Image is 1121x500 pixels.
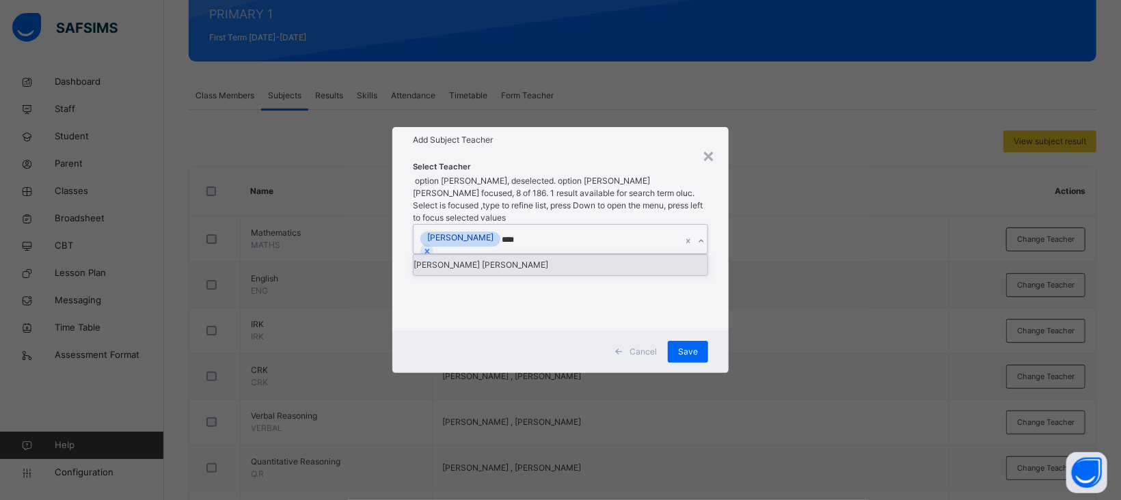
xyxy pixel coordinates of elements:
[420,232,500,244] div: [PERSON_NAME]
[630,346,657,358] span: Cancel
[414,255,707,275] div: [PERSON_NAME] [PERSON_NAME]
[702,141,715,169] div: ×
[413,176,703,223] span: option [PERSON_NAME] [PERSON_NAME] focused, 8 of 186. 1 result available for search term oluc. Se...
[413,161,471,173] span: Select Teacher
[413,176,556,186] span: option [PERSON_NAME], deselected.
[1066,452,1107,493] button: Open asap
[413,134,708,146] h1: Add Subject Teacher
[678,346,698,358] span: Save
